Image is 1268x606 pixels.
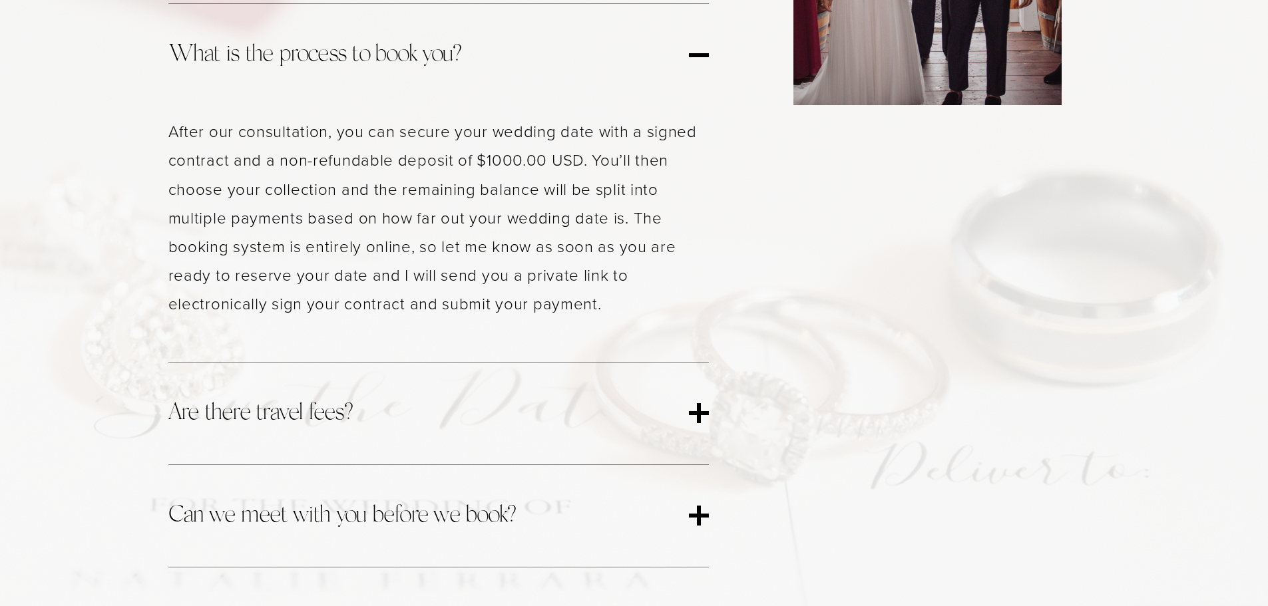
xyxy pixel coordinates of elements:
[168,116,709,317] p: After our consultation, you can secure your wedding date with a signed contract and a non-refunda...
[168,396,689,431] span: Are there travel fees?
[168,363,709,464] button: Are there travel fees?
[168,498,689,533] span: Can we meet with you before we book?
[168,106,709,361] div: What is the process to book you?
[168,4,709,106] button: What is the process to book you?
[168,37,689,73] span: What is the process to book you?
[168,465,709,567] button: Can we meet with you before we book?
